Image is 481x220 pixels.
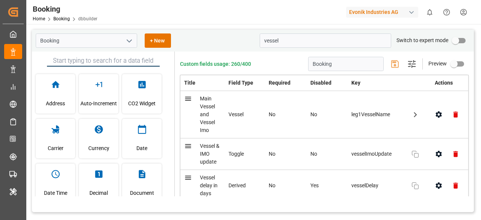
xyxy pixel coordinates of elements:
span: vesselImoUpdate [351,150,404,158]
span: Auto-Increment [80,93,117,114]
span: Preview [428,61,447,67]
button: + New [145,33,171,48]
span: Date [136,138,147,158]
div: Evonik Industries AG [346,7,418,18]
button: show 0 new notifications [421,4,438,21]
tr: Main Vessel and Vessel ImoVesselNoNoleg1VesselName [180,91,469,138]
th: Field Type [225,75,265,91]
th: Disabled [307,75,348,91]
th: Title [180,75,225,91]
span: Date Time [44,183,67,203]
button: Help Center [438,4,455,21]
span: CO2 Widget [128,93,156,114]
div: Derived [228,182,261,190]
span: Main Vessel and Vessel Imo [200,96,215,133]
th: Key [348,75,427,91]
span: Carrier [48,138,64,158]
span: vesselDelay [351,182,404,190]
span: Document [130,183,154,203]
div: Vessel [228,111,261,118]
td: No [307,138,348,170]
div: Booking [33,3,97,15]
span: Vessel delay in days [200,174,218,196]
a: Home [33,16,45,21]
td: No [307,91,348,138]
th: Actions [427,75,468,91]
td: No [265,91,306,138]
button: Evonik Industries AG [346,5,421,19]
td: No [265,138,306,170]
a: Booking [53,16,70,21]
span: Switch to expert mode [396,37,448,43]
button: open menu [123,35,135,47]
span: Vessel & IMO update [200,143,219,165]
tr: Vessel & IMO updateToggleNoNovesselImoUpdate [180,138,469,170]
input: Search for key/title [260,33,391,48]
input: Type to search/select [36,33,137,48]
div: Toggle [228,150,261,158]
span: Address [46,93,65,114]
input: Start typing to search for a data field [47,55,160,67]
td: No [265,170,306,202]
td: Yes [307,170,348,202]
span: Custom fields usage: 260/400 [180,60,251,68]
span: Decimal [89,183,108,203]
tr: Vessel delay in daysDerivedNoYesvesselDelay [180,170,469,202]
span: Currency [88,138,109,158]
th: Required [265,75,306,91]
span: leg1VesselName [351,111,404,118]
input: Enter schema title [308,57,384,71]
